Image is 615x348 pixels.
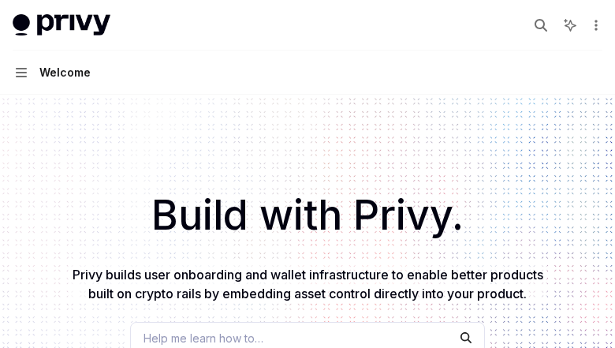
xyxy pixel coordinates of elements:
span: Privy builds user onboarding and wallet infrastructure to enable better products built on crypto ... [73,267,543,301]
span: Help me learn how to… [143,330,263,346]
img: light logo [13,14,110,36]
div: Welcome [39,63,91,82]
h1: Build with Privy. [25,185,590,246]
button: More actions [587,14,602,36]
